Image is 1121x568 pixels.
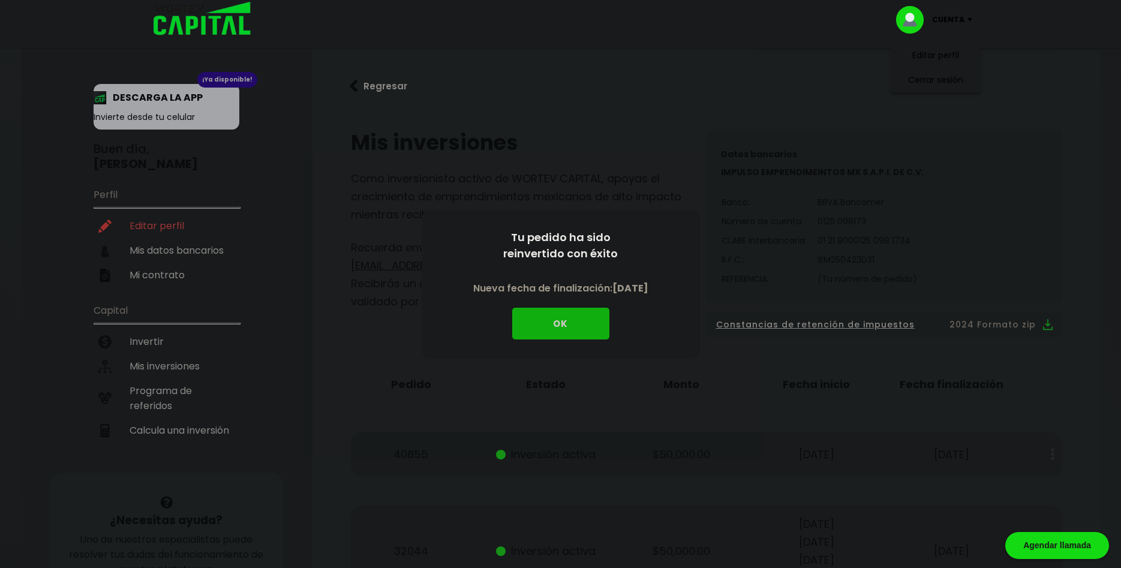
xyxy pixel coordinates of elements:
[501,229,621,271] p: Tu pedido ha sido reinvertido con éxito
[1005,532,1109,559] div: Agendar llamada
[612,281,648,295] b: [DATE]
[932,11,964,29] p: Cuenta
[912,49,959,62] a: Editar perfil
[896,6,932,34] img: profile-image
[461,271,660,308] p: Nueva fecha de finalización:
[964,18,981,22] img: icon-down
[512,308,609,339] button: OK
[888,68,984,92] li: Cerrar sesión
